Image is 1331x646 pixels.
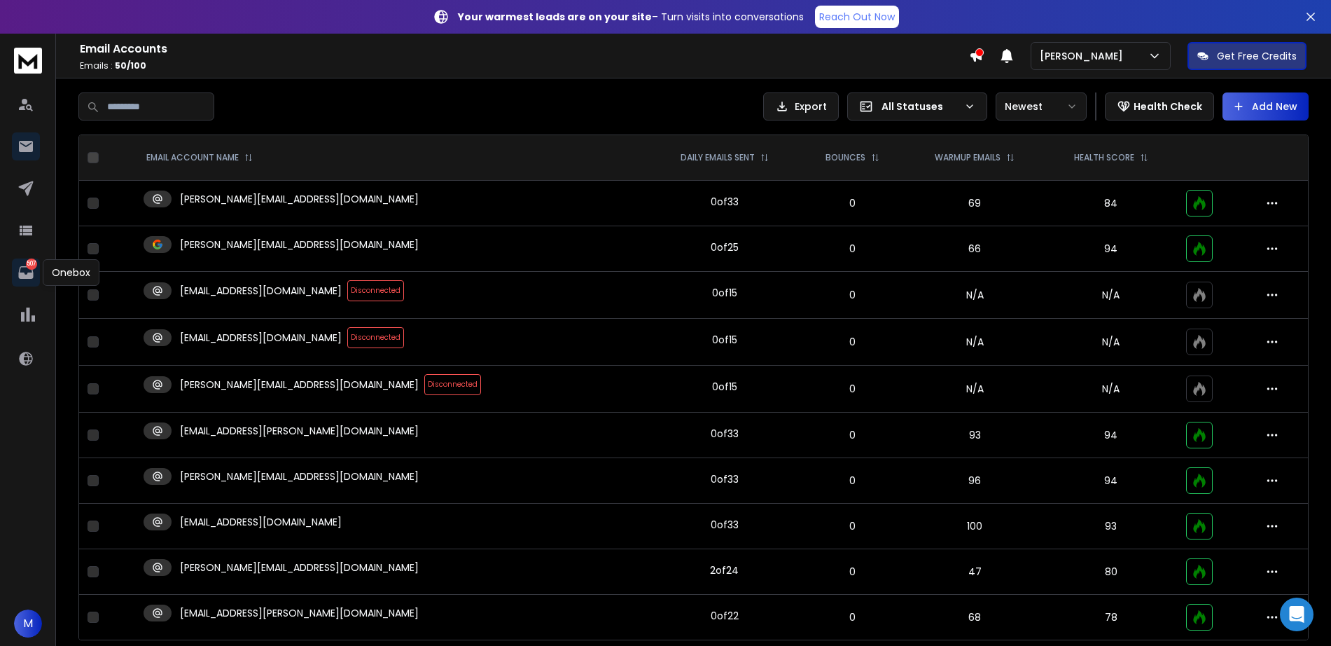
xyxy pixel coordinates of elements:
[809,288,896,302] p: 0
[905,226,1045,272] td: 66
[458,10,652,24] strong: Your warmest leads are on your site
[115,60,146,71] span: 50 / 100
[905,595,1045,640] td: 68
[26,259,37,270] p: 507
[809,242,896,256] p: 0
[710,563,739,577] div: 2 of 24
[1053,382,1169,396] p: N/A
[905,504,1045,549] td: 100
[819,10,895,24] p: Reach Out Now
[1045,226,1177,272] td: 94
[424,374,481,395] span: Disconnected
[1053,288,1169,302] p: N/A
[825,152,865,163] p: BOUNCES
[458,10,804,24] p: – Turn visits into conversations
[180,515,342,529] p: [EMAIL_ADDRESS][DOMAIN_NAME]
[809,565,896,579] p: 0
[1105,92,1214,121] button: Health Check
[1222,92,1309,121] button: Add New
[711,427,739,441] div: 0 of 33
[711,472,739,486] div: 0 of 33
[1053,335,1169,349] p: N/A
[14,610,42,638] button: M
[1074,152,1134,163] p: HEALTH SCORE
[1040,49,1129,63] p: [PERSON_NAME]
[1045,504,1177,549] td: 93
[712,333,737,347] div: 0 of 15
[180,331,342,345] p: [EMAIL_ADDRESS][DOMAIN_NAME]
[996,92,1087,121] button: Newest
[1217,49,1297,63] p: Get Free Credits
[1045,595,1177,640] td: 78
[905,272,1045,319] td: N/A
[815,6,899,28] a: Reach Out Now
[905,366,1045,413] td: N/A
[14,48,42,74] img: logo
[905,413,1045,458] td: 93
[1045,549,1177,595] td: 80
[712,380,737,394] div: 0 of 15
[711,518,739,532] div: 0 of 33
[180,606,419,620] p: [EMAIL_ADDRESS][PERSON_NAME][DOMAIN_NAME]
[347,280,404,301] span: Disconnected
[1045,413,1177,458] td: 94
[180,469,419,483] p: [PERSON_NAME][EMAIL_ADDRESS][DOMAIN_NAME]
[809,428,896,442] p: 0
[905,319,1045,366] td: N/A
[763,92,839,121] button: Export
[809,519,896,533] p: 0
[1134,99,1202,114] p: Health Check
[809,382,896,396] p: 0
[712,286,737,300] div: 0 of 15
[12,259,40,287] a: 507
[711,195,739,209] div: 0 of 33
[180,378,419,392] p: [PERSON_NAME][EMAIL_ADDRESS][DOMAIN_NAME]
[809,610,896,624] p: 0
[809,474,896,488] p: 0
[1187,42,1306,70] button: Get Free Credits
[180,284,342,298] p: [EMAIL_ADDRESS][DOMAIN_NAME]
[1045,181,1177,226] td: 84
[881,99,959,114] p: All Statuses
[347,327,404,348] span: Disconnected
[809,196,896,210] p: 0
[905,549,1045,595] td: 47
[146,152,253,163] div: EMAIL ACCOUNT NAME
[180,424,419,438] p: [EMAIL_ADDRESS][PERSON_NAME][DOMAIN_NAME]
[180,238,419,252] p: [PERSON_NAME][EMAIL_ADDRESS][DOMAIN_NAME]
[80,41,969,57] h1: Email Accounts
[180,192,419,206] p: [PERSON_NAME][EMAIL_ADDRESS][DOMAIN_NAME]
[711,609,739,623] div: 0 of 22
[43,259,99,286] div: Onebox
[809,335,896,349] p: 0
[681,152,755,163] p: DAILY EMAILS SENT
[711,240,739,254] div: 0 of 25
[905,181,1045,226] td: 69
[1045,458,1177,504] td: 94
[80,60,969,71] p: Emails :
[935,152,1001,163] p: WARMUP EMAILS
[1280,598,1313,631] div: Open Intercom Messenger
[905,458,1045,504] td: 96
[180,561,419,575] p: [PERSON_NAME][EMAIL_ADDRESS][DOMAIN_NAME]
